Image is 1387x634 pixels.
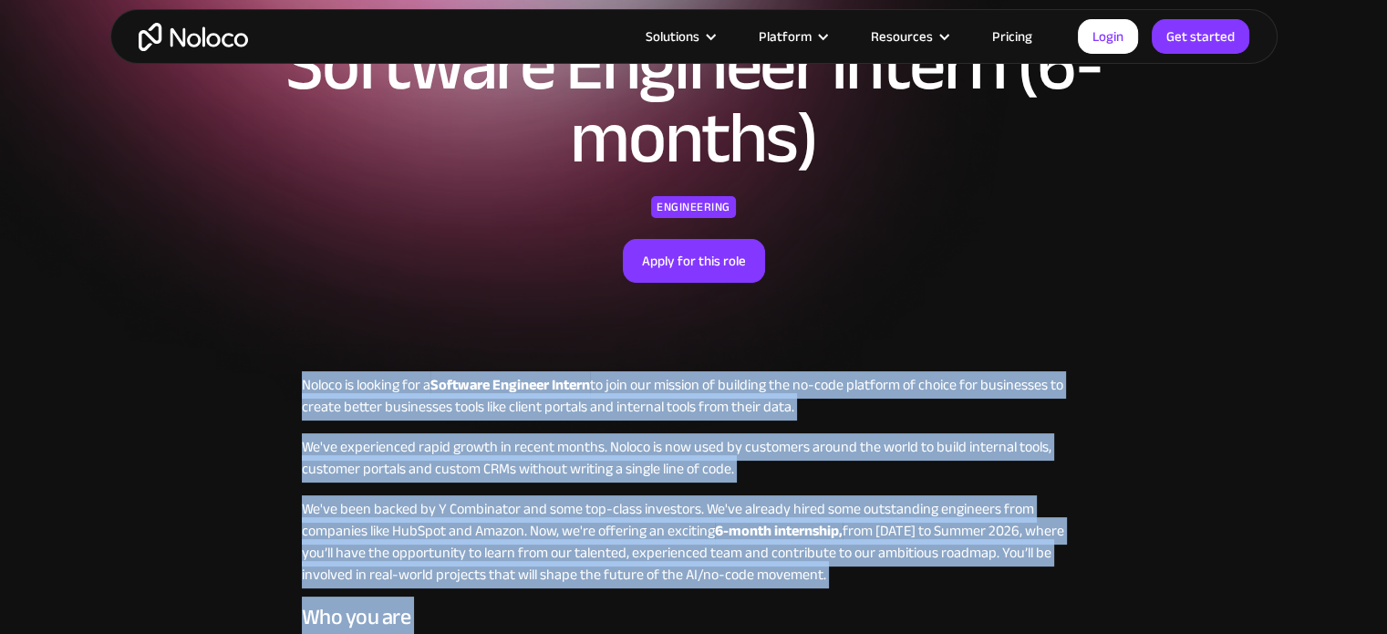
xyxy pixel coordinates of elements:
div: Platform [736,25,848,48]
p: We've been backed by Y Combinator and some top-class investors. We've already hired some outstand... [302,498,1086,586]
strong: Software Engineer Intern [430,371,590,399]
p: Noloco is looking for a to join our mission of building the no-code platform of choice for busine... [302,374,1086,418]
a: Login [1078,19,1138,54]
a: Apply for this role [623,239,765,283]
h3: Who you are [302,604,1086,631]
a: home [139,23,248,51]
a: Pricing [969,25,1055,48]
strong: 6-month internship, [715,517,843,545]
h1: Software Engineer Intern (6-months) [224,29,1164,175]
div: Platform [759,25,812,48]
div: Resources [871,25,933,48]
div: Resources [848,25,969,48]
div: Engineering [651,196,736,218]
p: We've experienced rapid growth in recent months. Noloco is now used by customers around the world... [302,436,1086,480]
div: Solutions [646,25,699,48]
div: Solutions [623,25,736,48]
a: Get started [1152,19,1249,54]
